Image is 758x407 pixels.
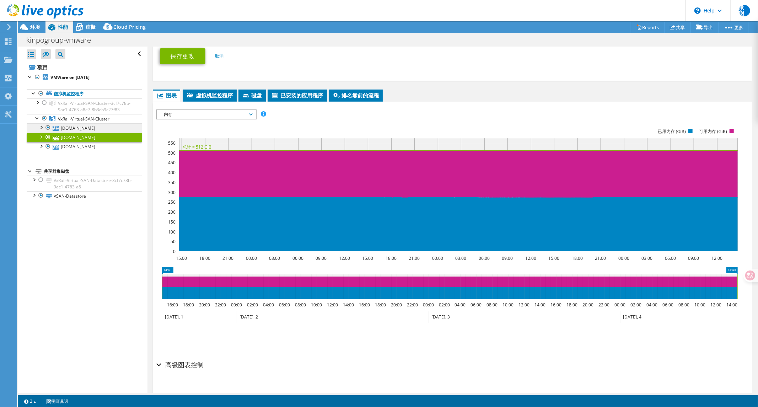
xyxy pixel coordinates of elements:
text: 300 [168,189,176,196]
text: 08:00 [678,302,689,308]
text: 04:00 [455,302,466,308]
span: 环境 [30,23,40,30]
a: 项目说明 [41,397,73,406]
text: 04:00 [263,302,274,308]
text: 18:00 [375,302,386,308]
text: 00:00 [432,255,443,261]
span: 性能 [58,23,68,30]
text: 15:00 [176,255,187,261]
text: 22:00 [407,302,418,308]
span: 已安装的应用程序 [271,92,323,99]
text: 200 [168,209,176,215]
text: 08:00 [295,302,306,308]
text: 06:00 [279,302,290,308]
text: 18:00 [566,302,577,308]
text: 0 [173,248,176,255]
text: 10:00 [311,302,322,308]
text: 09:00 [316,255,327,261]
text: 550 [168,140,176,146]
text: 150 [168,219,176,225]
a: VxRail-Virtual-SAN-Cluster-3cf7c78b-9ac1-4763-a8e7-8b3cb9c27f83 [27,98,142,114]
span: VxRail-Virtual-SAN-Cluster-3cf7c78b-9ac1-4763-a8e7-8b3cb9c27f83 [58,100,130,113]
text: 08:00 [486,302,498,308]
a: Reports [631,22,665,33]
text: 总计 = 512 GiB [182,144,211,150]
text: 00:00 [246,255,257,261]
text: 06:00 [471,302,482,308]
text: 00:00 [618,255,629,261]
text: 10:00 [502,302,514,308]
text: 22:00 [598,302,609,308]
text: 15:00 [548,255,559,261]
text: 18:00 [199,255,210,261]
text: 20:00 [391,302,402,308]
a: VxRail-Virtual-SAN-Cluster [27,114,142,123]
b: VMWare on [DATE] [50,74,90,80]
a: 取消 [215,53,224,59]
span: 图表 [156,92,177,99]
text: 09:00 [688,255,699,261]
text: 已用内存 (GiB) [658,129,686,134]
div: 共享群集磁盘 [44,167,142,176]
span: 承謝 [739,5,750,16]
text: 250 [168,199,176,205]
text: 14:00 [534,302,545,308]
text: 21:00 [222,255,233,261]
a: 虚拟机监控程序 [27,89,142,98]
text: 02:00 [247,302,258,308]
text: 18:00 [572,255,583,261]
text: 06:00 [479,255,490,261]
text: 03:00 [269,255,280,261]
text: 00:00 [614,302,625,308]
text: 06:00 [662,302,673,308]
text: 100 [168,229,176,235]
a: [DOMAIN_NAME] [27,142,142,151]
text: 可用内存 (GiB) [699,129,727,134]
a: 2 [19,397,41,406]
text: 03:00 [455,255,466,261]
text: 12:00 [525,255,536,261]
text: 02:00 [630,302,641,308]
text: 21:00 [409,255,420,261]
a: VMWare on [DATE] [27,73,142,82]
a: 项目 [27,61,142,73]
a: [DOMAIN_NAME] [27,123,142,133]
text: 500 [168,150,176,156]
text: 15:00 [362,255,373,261]
span: 内存 [161,110,252,119]
text: 22:00 [215,302,226,308]
text: 50 [171,239,176,245]
text: 20:00 [582,302,593,308]
span: VxRail-Virtual-SAN-Cluster [58,116,109,122]
a: 共享 [665,22,691,33]
text: 12:00 [710,302,721,308]
text: 16:00 [550,302,561,308]
text: 04:00 [646,302,657,308]
text: 21:00 [595,255,606,261]
text: 12:00 [339,255,350,261]
a: VSAN-Datastore [27,191,142,200]
a: 导出 [690,22,719,33]
span: 虛擬 [86,23,96,30]
span: 虚拟机监控程序 [186,92,233,99]
text: 400 [168,170,176,176]
text: 12:00 [518,302,529,308]
text: 450 [168,160,176,166]
a: 保存更改 [160,48,205,64]
h1: kinpogroup-vmware [23,36,102,44]
span: 排名靠前的流程 [332,92,379,99]
text: 16:00 [167,302,178,308]
text: 18:00 [386,255,397,261]
text: 00:00 [423,302,434,308]
text: 14:00 [343,302,354,308]
text: 09:00 [502,255,513,261]
text: 350 [168,180,176,186]
text: 06:00 [665,255,676,261]
text: 12:00 [711,255,722,261]
span: 磁盘 [242,92,262,99]
text: 10:00 [694,302,705,308]
text: 20:00 [199,302,210,308]
h2: 高级图表控制 [156,358,204,372]
text: 02:00 [439,302,450,308]
svg: \n [694,7,701,14]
